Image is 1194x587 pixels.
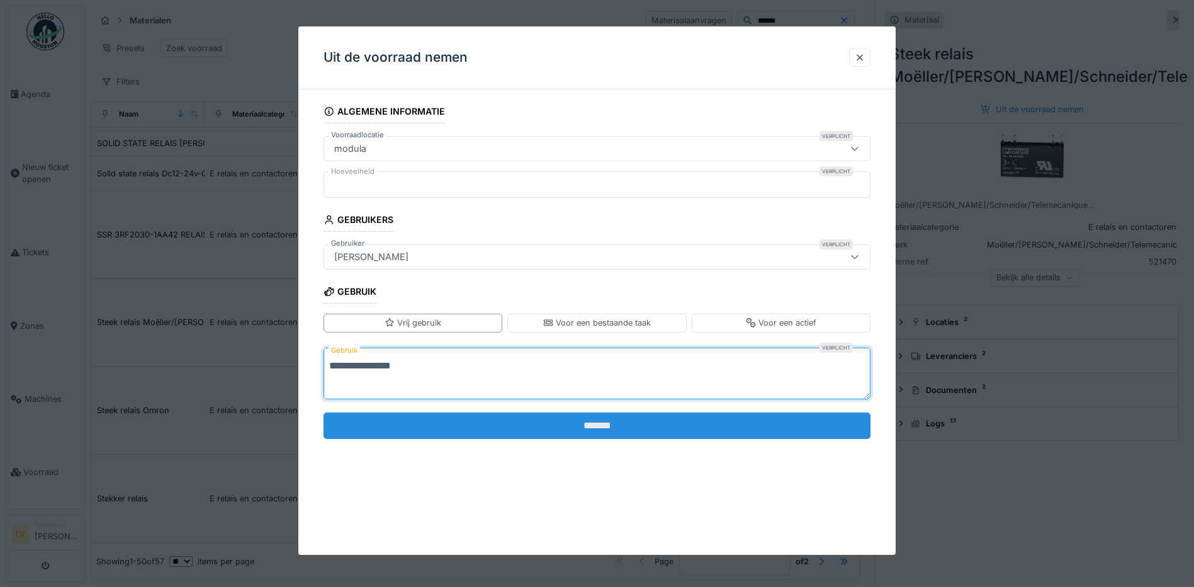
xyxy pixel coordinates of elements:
div: modula [329,142,371,156]
label: Gebruiker [329,238,367,249]
div: Algemene informatie [324,102,445,123]
div: Voor een bestaande taak [543,317,651,329]
label: Gebruik [329,342,360,358]
div: Verplicht [819,342,853,352]
div: Verplicht [819,131,853,141]
div: Voor een actief [746,317,816,329]
div: Gebruik [324,282,376,304]
div: Verplicht [819,239,853,249]
label: Hoeveelheid [329,166,377,177]
div: Vrij gebruik [385,317,441,329]
div: Verplicht [819,166,853,176]
div: Gebruikers [324,210,393,232]
label: Voorraadlocatie [329,130,386,140]
div: [PERSON_NAME] [329,250,414,264]
h3: Uit de voorraad nemen [324,50,468,66]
